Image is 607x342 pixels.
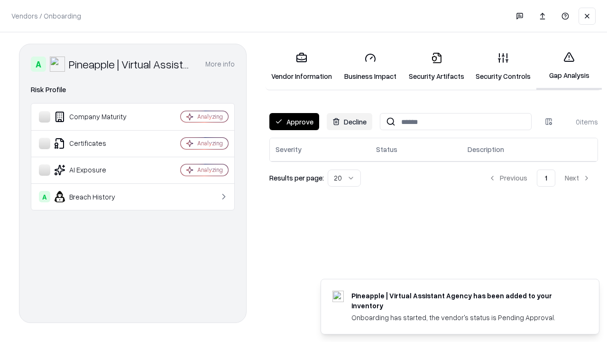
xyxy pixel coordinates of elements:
div: Status [376,144,397,154]
div: Pineapple | Virtual Assistant Agency [69,57,194,72]
div: Breach History [39,191,152,202]
div: AI Exposure [39,164,152,176]
img: Pineapple | Virtual Assistant Agency [50,57,65,72]
nav: pagination [481,170,598,187]
button: Decline [327,113,372,130]
div: 0 items [560,117,598,127]
div: Onboarding has started, the vendor's status is Pending Approval. [351,313,576,323]
div: Analyzing [197,139,223,147]
img: trypineapple.com [332,291,344,302]
div: Risk Profile [31,84,235,95]
div: A [39,191,50,202]
button: 1 [537,170,555,187]
button: Approve [269,113,319,130]
a: Vendor Information [266,45,338,89]
div: A [31,57,46,72]
a: Security Artifacts [403,45,470,89]
div: Analyzing [197,113,223,121]
p: Vendors / Onboarding [11,11,81,21]
div: Severity [276,144,302,154]
a: Gap Analysis [536,44,602,90]
div: Pineapple | Virtual Assistant Agency has been added to your inventory [351,291,576,311]
button: More info [205,56,235,73]
a: Business Impact [338,45,403,89]
a: Security Controls [470,45,536,89]
div: Certificates [39,138,152,149]
div: Analyzing [197,166,223,174]
div: Description [468,144,504,154]
p: Results per page: [269,173,324,183]
div: Company Maturity [39,111,152,123]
